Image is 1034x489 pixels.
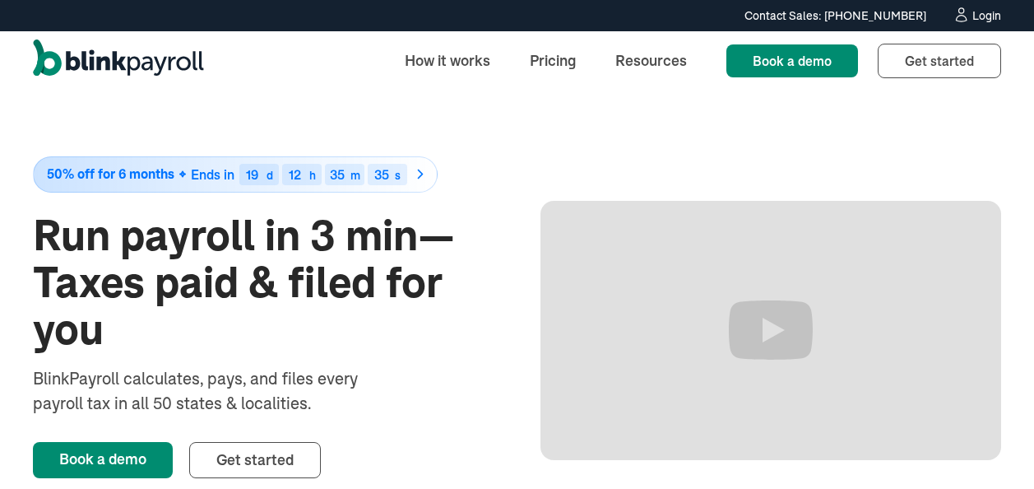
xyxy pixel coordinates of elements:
span: 19 [246,166,258,183]
span: 35 [374,166,389,183]
a: Book a demo [33,442,173,478]
iframe: Run Payroll in 3 min with BlinkPayroll [540,201,1002,460]
span: Get started [905,53,974,69]
a: Book a demo [726,44,858,77]
span: 50% off for 6 months [47,167,174,181]
span: 12 [289,166,301,183]
div: BlinkPayroll calculates, pays, and files every payroll tax in all 50 states & localities. [33,366,401,416]
div: Contact Sales: [PHONE_NUMBER] [744,7,926,25]
div: d [267,170,273,181]
span: 35 [330,166,345,183]
div: Login [972,10,1001,21]
div: m [350,170,360,181]
a: Pricing [517,43,589,78]
a: Get started [189,442,321,478]
a: Resources [602,43,700,78]
div: h [309,170,316,181]
a: 50% off for 6 monthsEnds in19d12h35m35s [33,156,494,193]
div: s [395,170,401,181]
a: Login [953,7,1001,25]
span: Ends in [191,166,234,183]
h1: Run payroll in 3 min—Taxes paid & filed for you [33,212,494,354]
a: Get started [878,44,1001,78]
a: home [33,40,204,82]
span: Get started [216,450,294,469]
a: How it works [392,43,503,78]
span: Book a demo [753,53,832,69]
